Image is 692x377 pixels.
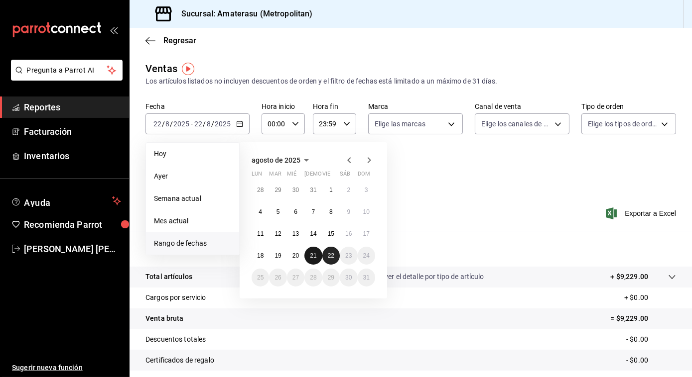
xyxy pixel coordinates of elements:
[345,230,352,237] abbr: 16 de agosto de 2025
[191,120,193,128] span: -
[310,230,316,237] abbr: 14 de agosto de 2025
[214,120,231,128] input: ----
[292,230,299,237] abbr: 13 de agosto de 2025
[358,181,375,199] button: 3 de agosto de 2025
[145,313,183,324] p: Venta bruta
[347,208,350,215] abbr: 9 de agosto de 2025
[368,103,463,110] label: Marca
[365,187,368,193] abbr: 3 de agosto de 2025
[328,274,334,281] abbr: 29 de agosto de 2025
[340,171,350,181] abbr: sábado
[145,36,196,45] button: Regresar
[340,203,357,221] button: 9 de agosto de 2025
[154,171,231,182] span: Ayer
[252,181,269,199] button: 28 de julio de 2025
[162,120,165,128] span: /
[11,60,123,81] button: Pregunta a Parrot AI
[363,230,370,237] abbr: 17 de agosto de 2025
[275,274,281,281] abbr: 26 de agosto de 2025
[347,187,350,193] abbr: 2 de agosto de 2025
[182,63,194,75] img: Tooltip marker
[304,247,322,265] button: 21 de agosto de 2025
[269,203,286,221] button: 5 de agosto de 2025
[145,334,206,345] p: Descuentos totales
[358,247,375,265] button: 24 de agosto de 2025
[269,181,286,199] button: 29 de julio de 2025
[322,247,340,265] button: 22 de agosto de 2025
[275,187,281,193] abbr: 29 de julio de 2025
[340,247,357,265] button: 23 de agosto de 2025
[358,269,375,286] button: 31 de agosto de 2025
[173,120,190,128] input: ----
[329,187,333,193] abbr: 1 de agosto de 2025
[257,230,264,237] abbr: 11 de agosto de 2025
[340,269,357,286] button: 30 de agosto de 2025
[275,252,281,259] abbr: 19 de agosto de 2025
[304,171,363,181] abbr: jueves
[626,355,676,366] p: - $0.00
[259,208,262,215] abbr: 4 de agosto de 2025
[358,203,375,221] button: 10 de agosto de 2025
[154,238,231,249] span: Rango de fechas
[287,225,304,243] button: 13 de agosto de 2025
[154,193,231,204] span: Semana actual
[322,181,340,199] button: 1 de agosto de 2025
[358,225,375,243] button: 17 de agosto de 2025
[287,181,304,199] button: 30 de julio de 2025
[611,313,676,324] p: = $9,229.00
[145,355,214,366] p: Certificados de regalo
[252,156,300,164] span: agosto de 2025
[269,171,281,181] abbr: martes
[588,119,658,129] span: Elige los tipos de orden
[7,72,123,83] a: Pregunta a Parrot AI
[292,274,299,281] abbr: 27 de agosto de 2025
[287,269,304,286] button: 27 de agosto de 2025
[624,292,676,303] p: + $0.00
[24,100,121,114] span: Reportes
[340,225,357,243] button: 16 de agosto de 2025
[206,120,211,128] input: --
[252,269,269,286] button: 25 de agosto de 2025
[340,181,357,199] button: 2 de agosto de 2025
[358,171,370,181] abbr: domingo
[312,208,315,215] abbr: 7 de agosto de 2025
[310,274,316,281] abbr: 28 de agosto de 2025
[304,181,322,199] button: 31 de julio de 2025
[211,120,214,128] span: /
[277,208,280,215] abbr: 5 de agosto de 2025
[252,171,262,181] abbr: lunes
[292,252,299,259] abbr: 20 de agosto de 2025
[322,203,340,221] button: 8 de agosto de 2025
[269,225,286,243] button: 12 de agosto de 2025
[257,274,264,281] abbr: 25 de agosto de 2025
[322,225,340,243] button: 15 de agosto de 2025
[24,149,121,163] span: Inventarios
[194,120,203,128] input: --
[292,187,299,193] abbr: 30 de julio de 2025
[345,274,352,281] abbr: 30 de agosto de 2025
[153,120,162,128] input: --
[173,8,312,20] h3: Sucursal: Amaterasu (Metropolitan)
[363,252,370,259] abbr: 24 de agosto de 2025
[269,247,286,265] button: 19 de agosto de 2025
[145,61,177,76] div: Ventas
[313,103,356,110] label: Hora fin
[252,203,269,221] button: 4 de agosto de 2025
[165,120,170,128] input: --
[24,195,108,207] span: Ayuda
[170,120,173,128] span: /
[322,171,330,181] abbr: viernes
[269,269,286,286] button: 26 de agosto de 2025
[252,154,312,166] button: agosto de 2025
[275,230,281,237] abbr: 12 de agosto de 2025
[287,203,304,221] button: 6 de agosto de 2025
[581,103,676,110] label: Tipo de orden
[145,103,250,110] label: Fecha
[304,269,322,286] button: 28 de agosto de 2025
[310,187,316,193] abbr: 31 de julio de 2025
[608,207,676,219] button: Exportar a Excel
[203,120,206,128] span: /
[310,252,316,259] abbr: 21 de agosto de 2025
